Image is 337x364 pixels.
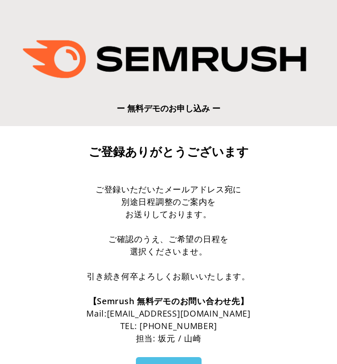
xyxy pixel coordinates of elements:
span: ご登録いただいたメールアドレス宛に [95,184,242,195]
span: 別途日程調整のご案内を [121,196,216,207]
span: ご確認のうえ、ご希望の日程を [108,233,229,244]
span: 選択くださいませ。 [130,246,207,257]
span: 担当: 坂元 / 山崎 [136,333,202,344]
span: お送りしております。 [125,208,211,220]
span: Mail: [EMAIL_ADDRESS][DOMAIN_NAME] [86,308,251,319]
span: ー 無料デモのお申し込み ー [117,103,220,114]
span: ご登録ありがとうございます [89,145,249,159]
span: TEL: [PHONE_NUMBER] [120,320,217,331]
span: 引き続き何卒よろしくお願いいたします。 [87,271,250,282]
span: 【Semrush 無料デモのお問い合わせ先】 [89,295,249,306]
